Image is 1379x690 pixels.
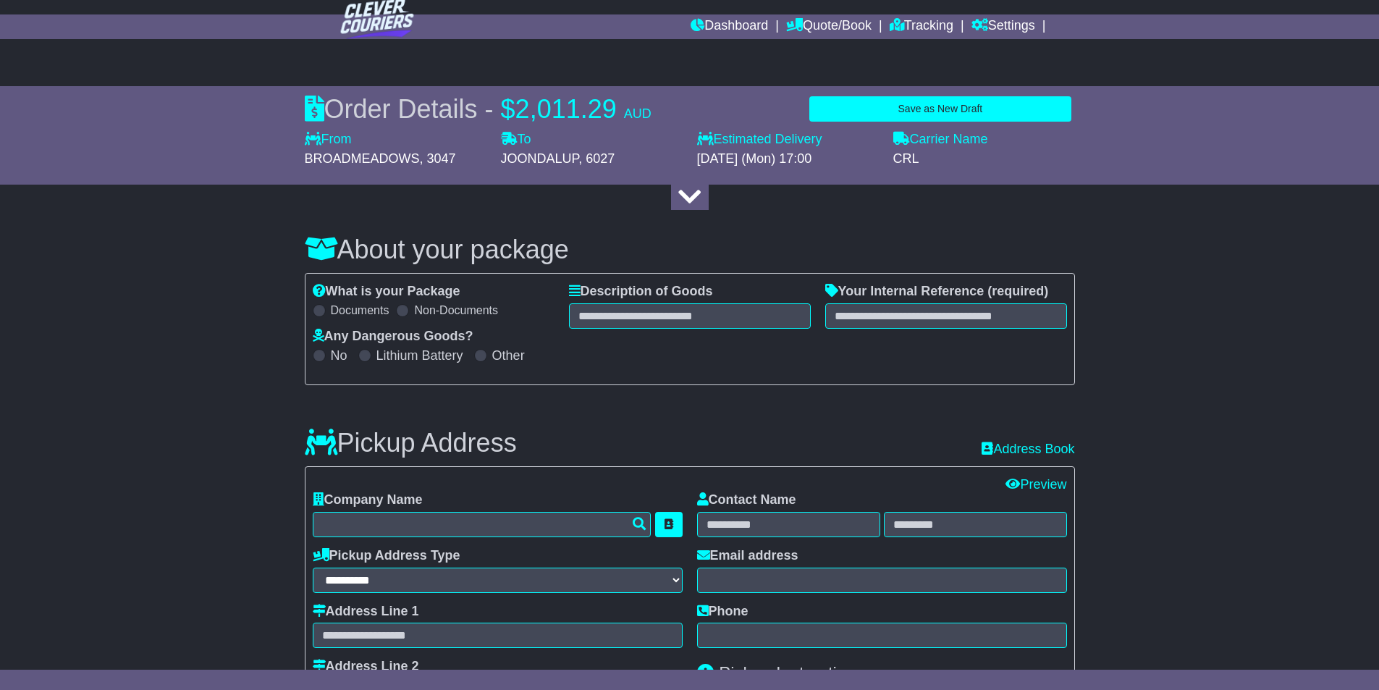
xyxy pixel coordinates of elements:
[305,132,352,148] label: From
[971,14,1035,39] a: Settings
[697,132,879,148] label: Estimated Delivery
[420,151,456,166] span: , 3047
[492,348,525,364] label: Other
[313,284,460,300] label: What is your Package
[786,14,872,39] a: Quote/Book
[825,284,1049,300] label: Your Internal Reference (required)
[305,429,517,458] h3: Pickup Address
[890,14,953,39] a: Tracking
[578,151,615,166] span: , 6027
[697,492,796,508] label: Contact Name
[719,663,864,683] span: Pickup Instructions
[1005,477,1066,492] a: Preview
[331,348,347,364] label: No
[893,151,1075,167] div: CRL
[313,604,419,620] label: Address Line 1
[313,492,423,508] label: Company Name
[414,303,498,317] label: Non-Documents
[313,659,419,675] label: Address Line 2
[376,348,463,364] label: Lithium Battery
[305,93,651,125] div: Order Details -
[809,96,1071,122] button: Save as New Draft
[305,235,1075,264] h3: About your package
[305,151,420,166] span: BROADMEADOWS
[313,329,473,345] label: Any Dangerous Goods?
[501,132,531,148] label: To
[331,303,389,317] label: Documents
[982,442,1074,458] a: Address Book
[624,106,651,121] span: AUD
[697,604,748,620] label: Phone
[691,14,768,39] a: Dashboard
[697,151,879,167] div: [DATE] (Mon) 17:00
[501,151,579,166] span: JOONDALUP
[569,284,713,300] label: Description of Goods
[697,548,798,564] label: Email address
[313,548,460,564] label: Pickup Address Type
[501,94,515,124] span: $
[893,132,988,148] label: Carrier Name
[515,94,617,124] span: 2,011.29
